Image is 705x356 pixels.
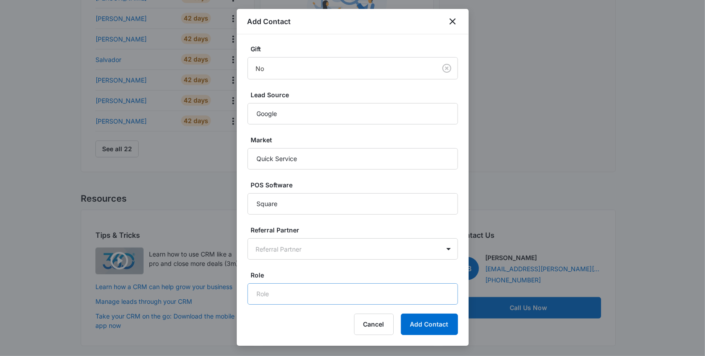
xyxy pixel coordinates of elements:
button: Add Contact [401,314,458,335]
label: POS Software [251,180,462,190]
button: Clear [440,61,454,75]
input: Lead Source [247,103,458,124]
h1: Add Contact [247,16,291,27]
label: Referral Partner [251,225,462,235]
label: Lead Source [251,90,462,99]
input: Market [247,148,458,170]
button: Cancel [354,314,394,335]
input: POS Software [247,193,458,215]
label: Gift [251,44,462,54]
label: Market [251,135,462,145]
label: Role [251,270,462,280]
button: close [447,16,458,27]
input: Role [247,283,458,305]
